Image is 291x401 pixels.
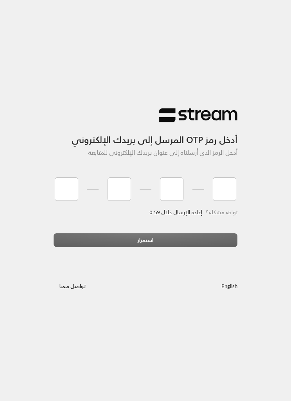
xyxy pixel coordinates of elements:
[221,280,237,294] a: English
[54,280,92,294] button: تواصل معنا
[54,282,92,291] a: تواصل معنا
[54,149,237,156] h5: أدخل الرمز الذي أرسلناه إلى عنوان بريدك الإلكتروني للمتابعة
[159,108,237,123] img: Stream Logo
[206,207,237,217] span: تواجه مشكلة؟
[54,123,237,145] h3: أدخل رمز OTP المرسل إلى بريدك الإلكتروني
[150,207,202,217] span: إعادة الإرسال خلال 0:59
